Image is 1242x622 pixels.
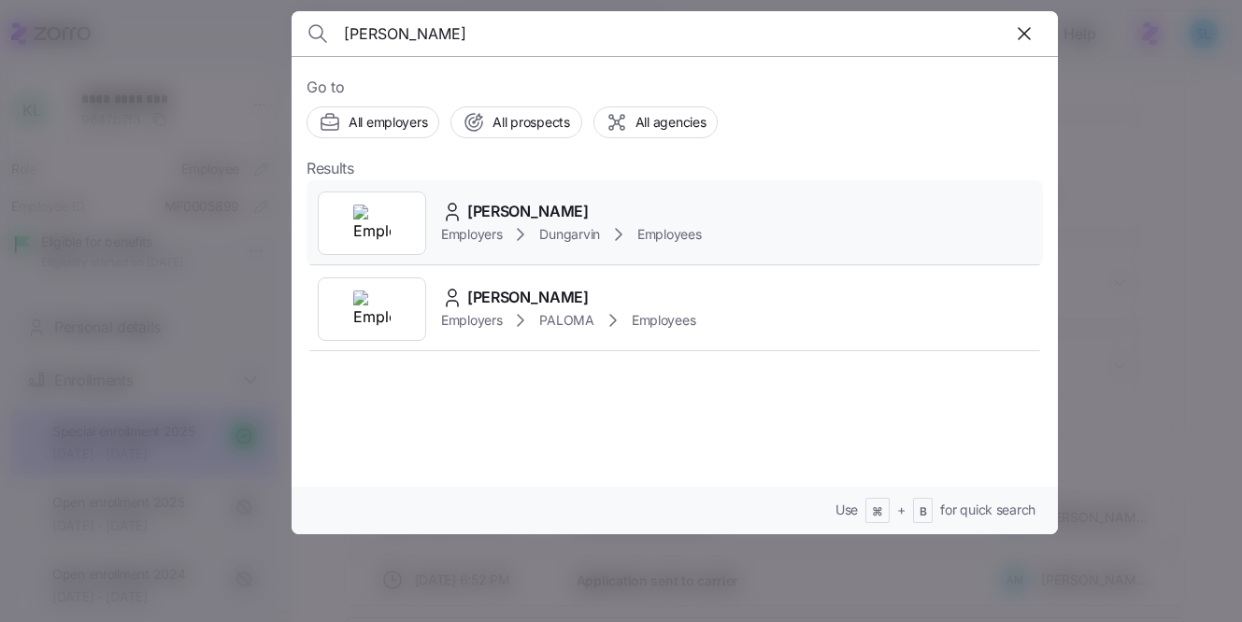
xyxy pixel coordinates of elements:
span: [PERSON_NAME] [467,286,589,309]
span: B [920,504,927,520]
span: Employees [632,311,695,330]
img: Employer logo [353,205,391,242]
span: + [897,501,906,519]
span: All agencies [635,113,707,132]
span: for quick search [940,501,1035,519]
span: PALOMA [539,311,593,330]
span: Use [835,501,858,519]
img: Employer logo [353,290,391,328]
span: Employers [441,311,502,330]
span: Go to [307,76,1043,99]
span: Dungarvin [539,225,599,244]
span: Results [307,157,354,180]
span: All employers [349,113,427,132]
span: [PERSON_NAME] [467,200,589,223]
span: Employers [441,225,502,244]
button: All employers [307,106,439,138]
button: All agencies [593,106,719,138]
span: ⌘ [872,504,883,520]
span: Employees [637,225,701,244]
span: All prospects [493,113,569,132]
button: All prospects [450,106,581,138]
